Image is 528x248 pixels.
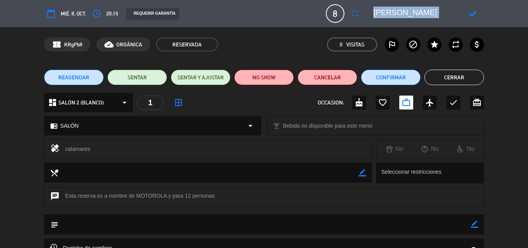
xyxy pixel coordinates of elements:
i: cake [354,98,364,107]
i: local_dining [50,168,58,177]
i: border_color [359,169,366,176]
button: REAGENDAR [44,70,104,85]
i: check [449,98,458,107]
button: access_time [90,7,104,21]
i: cloud_done [104,40,114,49]
i: card_giftcard [472,98,482,107]
button: Cancelar [298,70,357,85]
span: 20:15 [106,9,118,18]
span: SALÓN [60,121,78,130]
i: calendar_today [46,9,56,18]
i: healing [50,144,60,154]
div: REQUERIR GARANTÍA [126,8,179,20]
i: dashboard [48,98,57,107]
div: No [412,144,448,154]
i: arrow_drop_down [246,121,255,130]
span: KRgPb8 [64,40,82,49]
span: mié. 8, oct. [61,9,86,18]
span: OCCASION: [318,98,344,107]
i: block [409,40,418,49]
i: airplanemode_active [425,98,434,107]
div: 1 [137,96,164,110]
span: SALÓN 2 (BLANCO) [58,98,104,107]
i: border_color [471,221,478,228]
i: favorite_border [378,98,387,107]
i: chat [50,192,60,202]
button: Confirmar [361,70,421,85]
span: 0 [340,40,342,49]
div: No [376,144,412,154]
span: ORGÁNICA [116,40,142,49]
i: subject [50,220,58,229]
i: outlined_flag [387,40,397,49]
span: 8 [326,4,344,23]
i: star [430,40,439,49]
button: NO SHOW [234,70,294,85]
i: repeat [451,40,460,49]
i: fullscreen [351,9,360,18]
span: confirmation_number [52,40,61,49]
i: border_all [174,98,183,107]
div: Esta reserva es a nombre de MOTOROLA y para 12 personas [44,187,484,207]
button: calendar_today [44,7,58,21]
span: Bebida no disponible para este menú [283,121,372,130]
div: No [448,144,484,154]
button: Cerrar [424,70,484,85]
i: local_bar [273,122,280,130]
button: SENTAR [107,70,167,85]
button: SENTAR Y AJUSTAR [171,70,230,85]
i: work_outline [402,98,411,107]
i: arrow_drop_down [120,98,129,107]
i: chrome_reader_mode [50,122,58,130]
div: calamares [65,144,366,154]
span: REAGENDAR [58,74,89,82]
span: RESERVADA [156,38,218,51]
button: fullscreen [348,7,362,21]
em: Visitas [346,40,364,49]
i: attach_money [472,40,482,49]
i: access_time [92,9,101,18]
